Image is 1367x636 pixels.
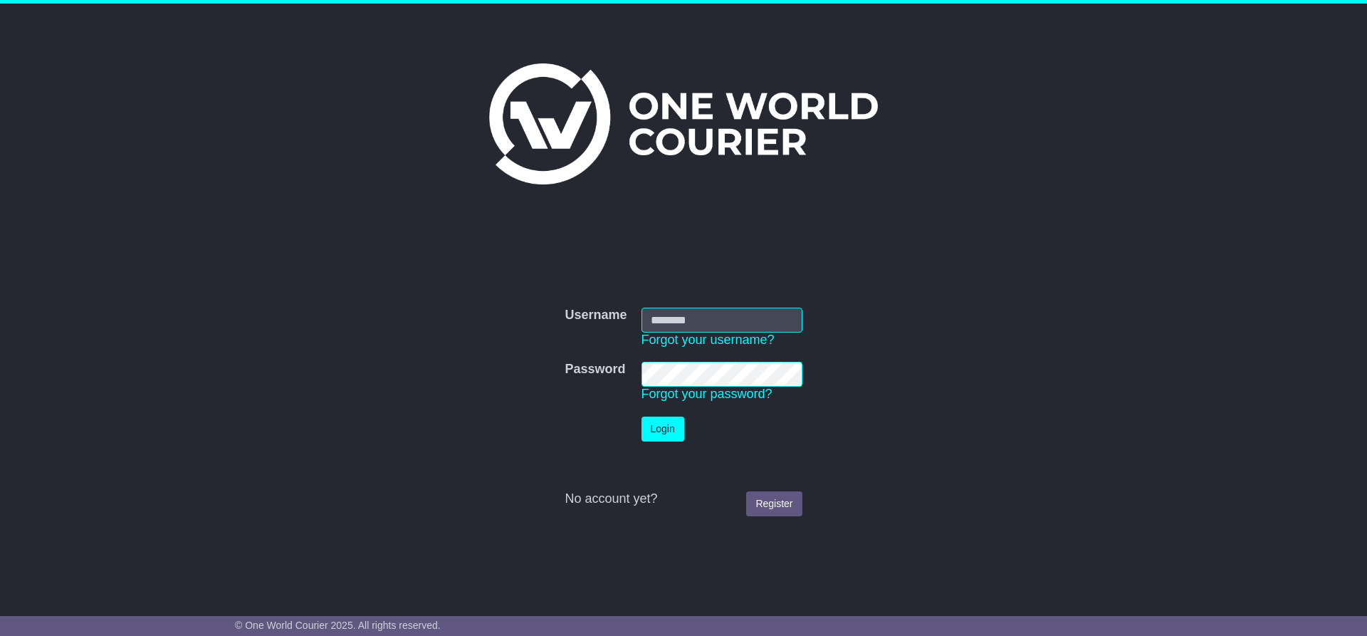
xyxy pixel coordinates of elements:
a: Register [746,491,802,516]
img: One World [489,63,878,184]
a: Forgot your password? [641,387,772,401]
a: Forgot your username? [641,333,775,347]
button: Login [641,417,684,442]
span: © One World Courier 2025. All rights reserved. [235,620,441,631]
div: No account yet? [565,491,802,507]
label: Password [565,362,625,377]
label: Username [565,308,627,323]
